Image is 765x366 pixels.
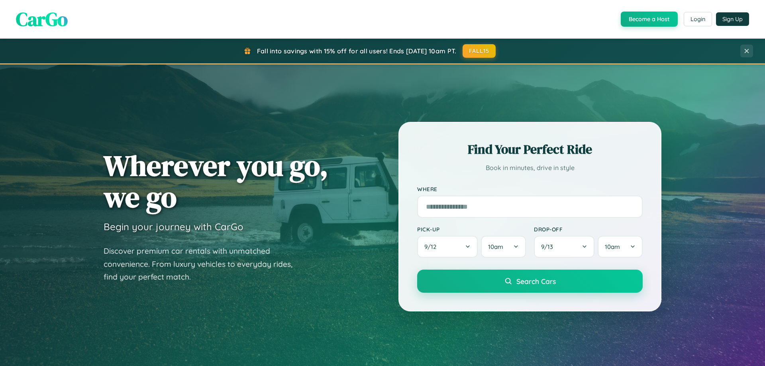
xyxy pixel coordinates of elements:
[417,162,643,174] p: Book in minutes, drive in style
[417,226,526,233] label: Pick-up
[16,6,68,32] span: CarGo
[463,44,496,58] button: FALL15
[516,277,556,286] span: Search Cars
[417,270,643,293] button: Search Cars
[481,236,526,258] button: 10am
[104,150,328,213] h1: Wherever you go, we go
[541,243,557,251] span: 9 / 13
[417,141,643,158] h2: Find Your Perfect Ride
[417,186,643,192] label: Where
[257,47,457,55] span: Fall into savings with 15% off for all users! Ends [DATE] 10am PT.
[104,221,243,233] h3: Begin your journey with CarGo
[605,243,620,251] span: 10am
[716,12,749,26] button: Sign Up
[684,12,712,26] button: Login
[424,243,440,251] span: 9 / 12
[598,236,643,258] button: 10am
[534,236,594,258] button: 9/13
[104,245,303,284] p: Discover premium car rentals with unmatched convenience. From luxury vehicles to everyday rides, ...
[621,12,678,27] button: Become a Host
[488,243,503,251] span: 10am
[417,236,478,258] button: 9/12
[534,226,643,233] label: Drop-off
